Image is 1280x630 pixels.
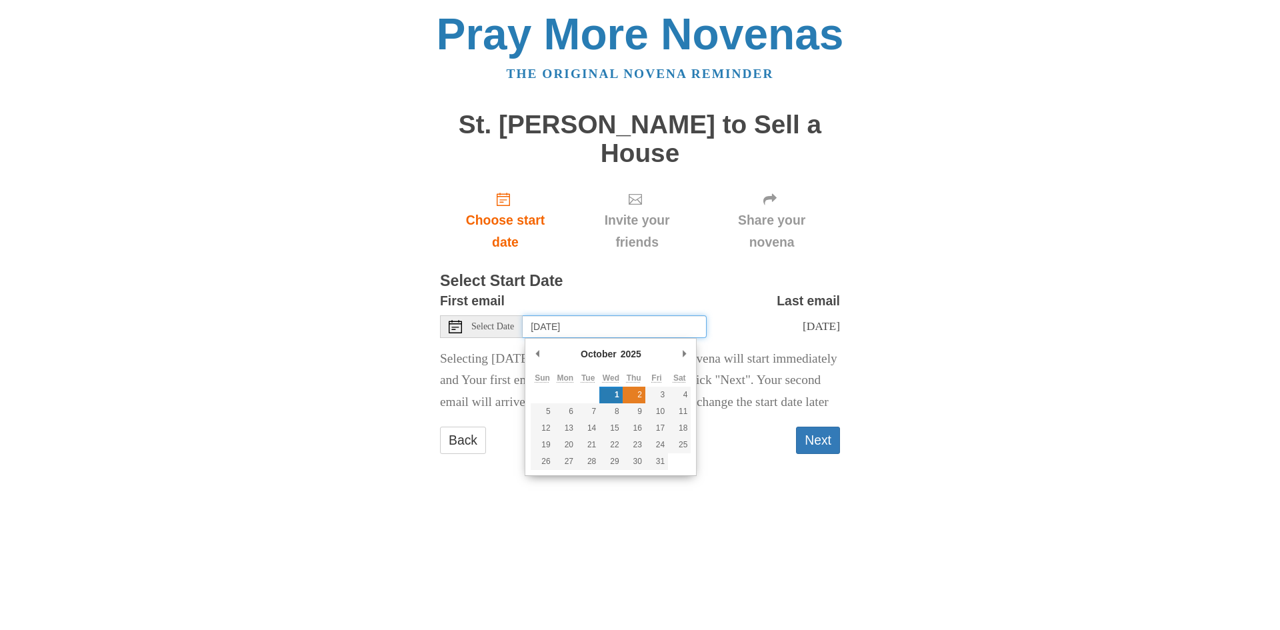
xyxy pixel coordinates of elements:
button: 4 [668,387,691,403]
button: 31 [645,453,668,470]
button: 7 [577,403,599,420]
abbr: Wednesday [603,373,619,383]
button: 27 [554,453,577,470]
button: Next [796,427,840,454]
button: 14 [577,420,599,437]
button: 26 [531,453,553,470]
button: 20 [554,437,577,453]
button: 30 [623,453,645,470]
button: 22 [599,437,622,453]
span: Choose start date [453,209,557,253]
div: 2025 [619,344,643,364]
abbr: Thursday [627,373,641,383]
button: 19 [531,437,553,453]
label: Last email [777,290,840,312]
h3: Select Start Date [440,273,840,290]
input: Use the arrow keys to pick a date [523,315,707,338]
div: October [579,344,619,364]
button: 6 [554,403,577,420]
button: 18 [668,420,691,437]
abbr: Saturday [673,373,686,383]
button: 3 [645,387,668,403]
button: Previous Month [531,344,544,364]
button: 23 [623,437,645,453]
a: The original novena reminder [507,67,774,81]
button: 17 [645,420,668,437]
abbr: Tuesday [581,373,595,383]
span: Share your novena [717,209,827,253]
button: 28 [577,453,599,470]
abbr: Monday [557,373,574,383]
button: 10 [645,403,668,420]
button: 8 [599,403,622,420]
button: 21 [577,437,599,453]
label: First email [440,290,505,312]
abbr: Sunday [535,373,550,383]
button: 16 [623,420,645,437]
button: 13 [554,420,577,437]
a: Back [440,427,486,454]
button: 2 [623,387,645,403]
button: 15 [599,420,622,437]
abbr: Friday [651,373,661,383]
button: 9 [623,403,645,420]
p: Selecting [DATE] as the start date means Your novena will start immediately and Your first email ... [440,348,840,414]
button: 29 [599,453,622,470]
div: Click "Next" to confirm your start date first. [703,181,840,260]
button: 12 [531,420,553,437]
span: Select Date [471,322,514,331]
button: 24 [645,437,668,453]
button: 5 [531,403,553,420]
h1: St. [PERSON_NAME] to Sell a House [440,111,840,167]
span: [DATE] [803,319,840,333]
a: Pray More Novenas [437,9,844,59]
span: Invite your friends [584,209,690,253]
button: 11 [668,403,691,420]
button: Next Month [677,344,691,364]
button: 25 [668,437,691,453]
button: 1 [599,387,622,403]
div: Click "Next" to confirm your start date first. [571,181,703,260]
a: Choose start date [440,181,571,260]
